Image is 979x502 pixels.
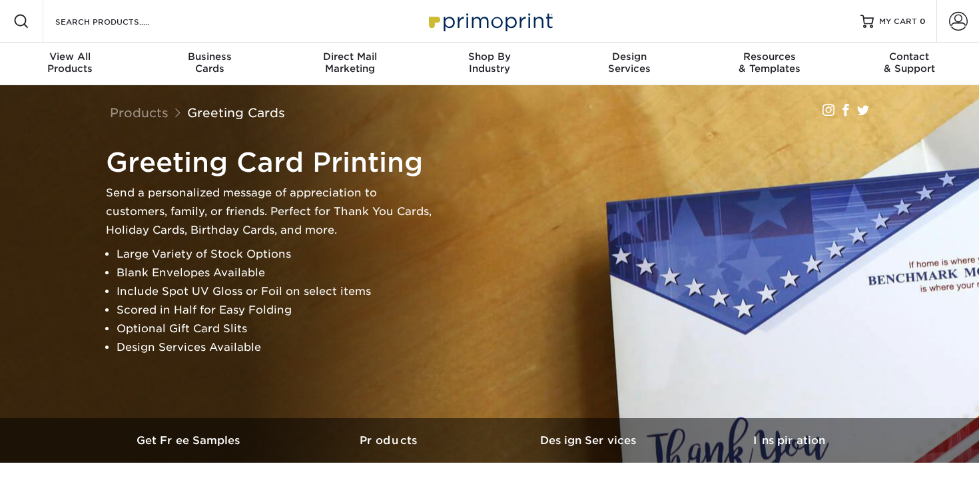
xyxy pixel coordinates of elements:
li: Scored in Half for Easy Folding [117,301,439,320]
a: Contact& Support [839,43,979,85]
a: Greeting Cards [187,105,285,120]
li: Optional Gift Card Slits [117,320,439,338]
h3: Inspiration [689,434,889,447]
a: DesignServices [559,43,699,85]
div: & Support [839,51,979,75]
a: Shop ByIndustry [420,43,559,85]
h3: Products [290,434,489,447]
span: Shop By [420,51,559,63]
a: Design Services [489,418,689,463]
h3: Design Services [489,434,689,447]
a: BusinessCards [140,43,280,85]
h1: Greeting Card Printing [106,146,439,178]
li: Include Spot UV Gloss or Foil on select items [117,282,439,301]
li: Blank Envelopes Available [117,264,439,282]
a: Inspiration [689,418,889,463]
h3: Get Free Samples [90,434,290,447]
span: Business [140,51,280,63]
a: Direct MailMarketing [280,43,420,85]
div: & Templates [699,51,839,75]
div: Industry [420,51,559,75]
a: Get Free Samples [90,418,290,463]
input: SEARCH PRODUCTS..... [54,13,184,29]
span: Resources [699,51,839,63]
p: Send a personalized message of appreciation to customers, family, or friends. Perfect for Thank Y... [106,184,439,240]
div: Cards [140,51,280,75]
span: Direct Mail [280,51,420,63]
a: Resources& Templates [699,43,839,85]
li: Design Services Available [117,338,439,357]
a: Products [110,105,168,120]
a: Products [290,418,489,463]
img: Primoprint [423,7,556,35]
span: Contact [839,51,979,63]
li: Large Variety of Stock Options [117,245,439,264]
span: 0 [920,17,926,26]
div: Services [559,51,699,75]
div: Marketing [280,51,420,75]
span: MY CART [879,16,917,27]
span: Design [559,51,699,63]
